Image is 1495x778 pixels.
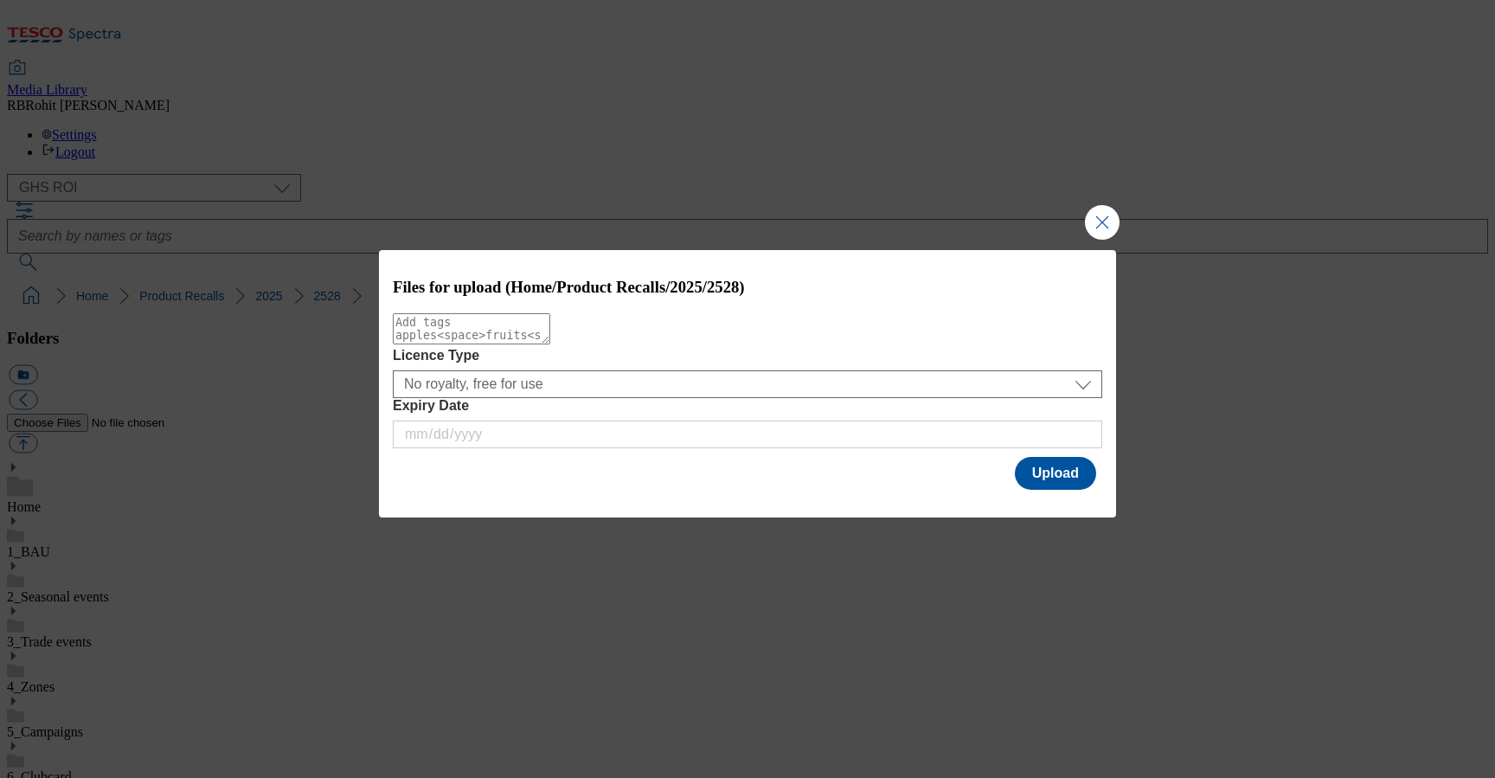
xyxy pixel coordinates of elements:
[393,278,1102,297] h3: Files for upload (Home/Product Recalls/2025/2528)
[393,348,1102,363] label: Licence Type
[393,398,1102,414] label: Expiry Date
[379,250,1116,518] div: Modal
[1015,457,1096,490] button: Upload
[1085,205,1120,240] button: Close Modal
